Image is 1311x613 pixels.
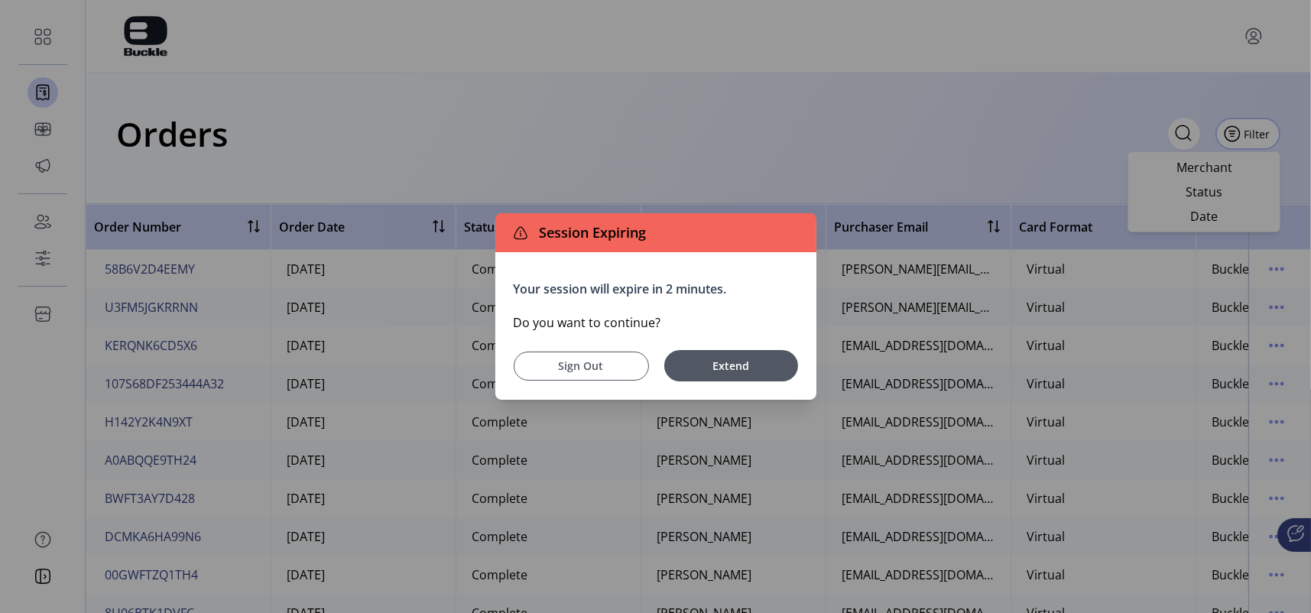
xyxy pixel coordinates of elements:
p: Do you want to continue? [514,313,798,332]
span: Extend [672,358,790,374]
button: Extend [664,350,798,381]
button: Sign Out [514,352,649,381]
p: Your session will expire in 2 minutes. [514,280,798,298]
span: Sign Out [533,358,630,374]
span: Session Expiring [534,222,647,243]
